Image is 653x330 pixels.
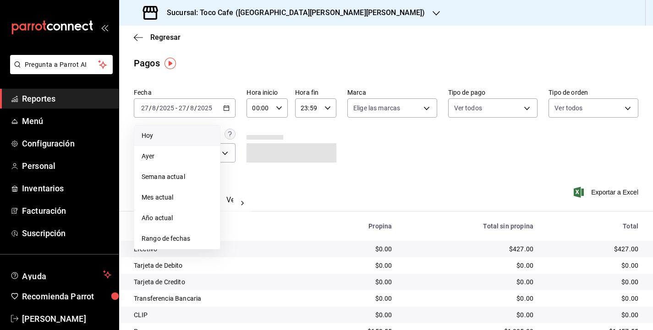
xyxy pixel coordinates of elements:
input: -- [190,104,194,112]
div: $0.00 [548,294,638,303]
div: Tarjeta de Credito [134,277,307,287]
span: Ayer [142,151,213,161]
div: $0.00 [406,261,533,270]
button: Pregunta a Parrot AI [10,55,113,74]
span: Inventarios [22,182,111,195]
label: Hora fin [295,89,336,96]
div: Transferencia Bancaria [134,294,307,303]
span: / [194,104,197,112]
span: Recomienda Parrot [22,290,111,303]
span: Año actual [142,213,213,223]
span: Regresar [150,33,181,42]
h3: Sucursal: Toco Cafe ([GEOGRAPHIC_DATA][PERSON_NAME][PERSON_NAME]) [159,7,425,18]
label: Hora inicio [247,89,288,96]
label: Tipo de pago [448,89,538,96]
div: $0.00 [548,261,638,270]
a: Pregunta a Parrot AI [6,66,113,76]
input: -- [178,104,187,112]
div: $0.00 [548,310,638,319]
span: Hoy [142,131,213,141]
div: $0.00 [548,277,638,287]
span: Menú [22,115,111,127]
span: / [149,104,152,112]
input: ---- [159,104,175,112]
label: Marca [347,89,437,96]
div: $0.00 [322,294,392,303]
div: $0.00 [322,277,392,287]
span: Ver todos [554,103,582,113]
button: Exportar a Excel [576,187,638,198]
span: [PERSON_NAME] [22,313,111,325]
span: Elige las marcas [353,103,400,113]
div: Total sin propina [406,222,533,230]
div: $0.00 [406,277,533,287]
div: $0.00 [322,261,392,270]
div: $0.00 [406,310,533,319]
span: Ver todos [454,103,482,113]
button: Ver pagos [226,195,261,211]
input: ---- [197,104,213,112]
span: - [176,104,177,112]
span: Pregunta a Parrot AI [25,60,99,70]
span: Semana actual [142,172,213,182]
input: -- [152,104,156,112]
label: Fecha [134,89,236,96]
span: Facturación [22,205,111,217]
span: Configuración [22,137,111,150]
button: open_drawer_menu [101,24,108,31]
span: Suscripción [22,227,111,239]
label: Tipo de orden [549,89,638,96]
img: Tooltip marker [165,58,176,69]
span: Rango de fechas [142,234,213,243]
button: Regresar [134,33,181,42]
div: $427.00 [548,244,638,254]
span: Ayuda [22,269,99,280]
div: $0.00 [322,244,392,254]
span: Personal [22,160,111,172]
div: Total [548,222,638,230]
span: / [156,104,159,112]
div: Pagos [134,56,160,70]
div: $0.00 [322,310,392,319]
input: -- [141,104,149,112]
span: Mes actual [142,193,213,202]
div: Tarjeta de Debito [134,261,307,270]
div: CLIP [134,310,307,319]
span: Reportes [22,92,111,105]
span: / [187,104,189,112]
div: $427.00 [406,244,533,254]
div: Propina [322,222,392,230]
div: $0.00 [406,294,533,303]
